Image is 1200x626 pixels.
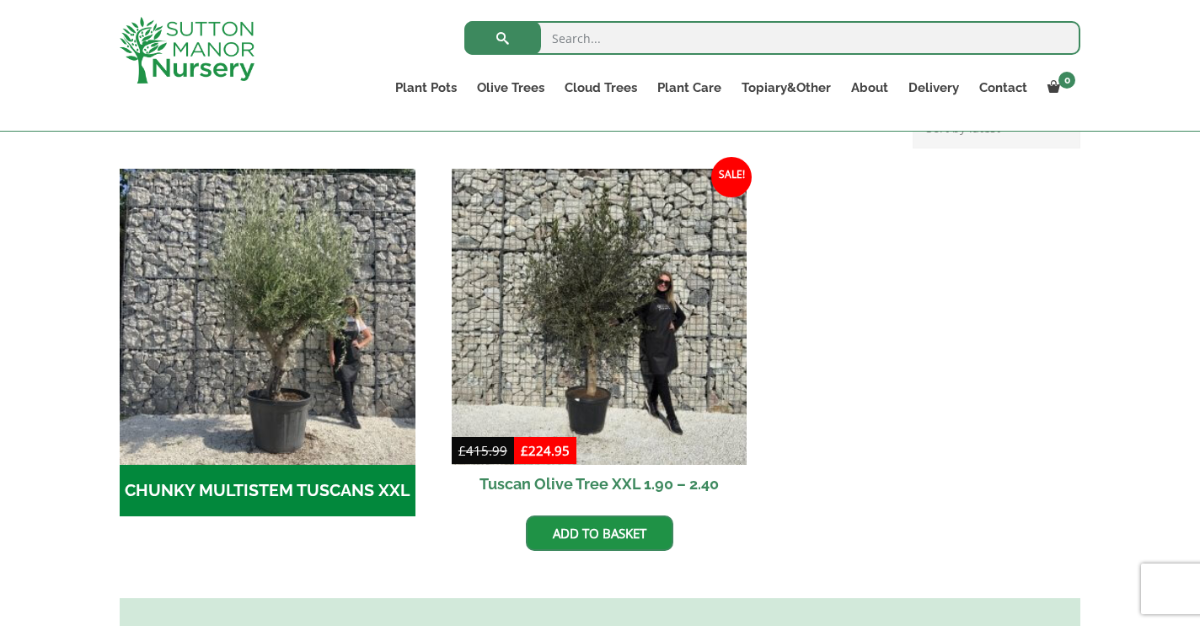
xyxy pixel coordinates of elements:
[120,465,415,517] h2: CHUNKY MULTISTEM TUSCANS XXL
[458,442,466,459] span: £
[452,169,747,503] a: Sale! Tuscan Olive Tree XXL 1.90 – 2.40
[841,76,898,100] a: About
[120,169,415,516] a: Visit product category CHUNKY MULTISTEM TUSCANS XXL
[554,76,647,100] a: Cloud Trees
[521,442,570,459] bdi: 224.95
[1037,76,1080,100] a: 0
[385,76,467,100] a: Plant Pots
[120,169,415,465] img: CHUNKY MULTISTEM TUSCANS XXL
[464,21,1080,55] input: Search...
[458,442,507,459] bdi: 415.99
[452,169,747,465] img: Tuscan Olive Tree XXL 1.90 - 2.40
[526,515,673,551] a: Add to basket: “Tuscan Olive Tree XXL 1.90 - 2.40”
[898,76,969,100] a: Delivery
[711,157,752,197] span: Sale!
[521,442,528,459] span: £
[467,76,554,100] a: Olive Trees
[731,76,841,100] a: Topiary&Other
[647,76,731,100] a: Plant Care
[452,465,747,503] h2: Tuscan Olive Tree XXL 1.90 – 2.40
[1058,72,1075,89] span: 0
[120,17,254,84] img: logo
[969,76,1037,100] a: Contact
